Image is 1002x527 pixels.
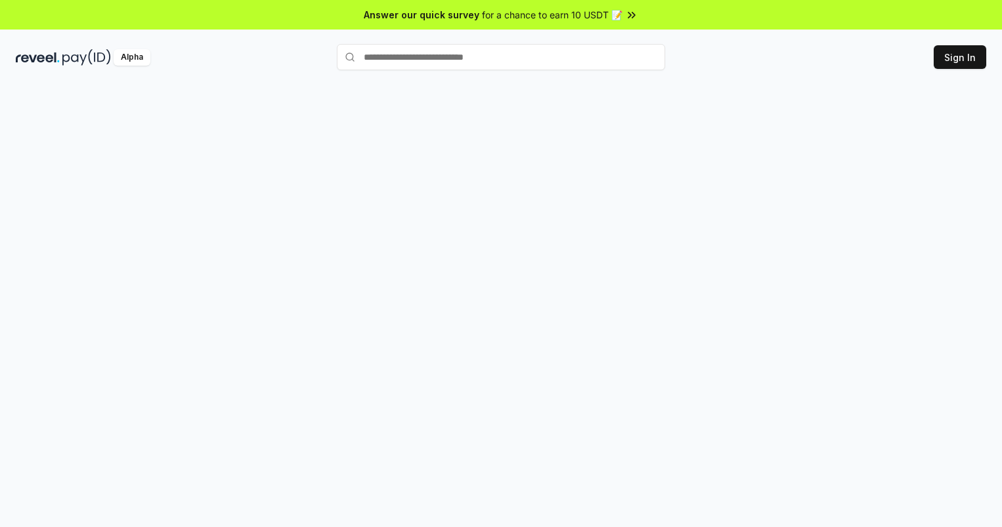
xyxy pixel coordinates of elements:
span: for a chance to earn 10 USDT 📝 [482,8,622,22]
img: reveel_dark [16,49,60,66]
div: Alpha [114,49,150,66]
span: Answer our quick survey [364,8,479,22]
img: pay_id [62,49,111,66]
button: Sign In [934,45,986,69]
